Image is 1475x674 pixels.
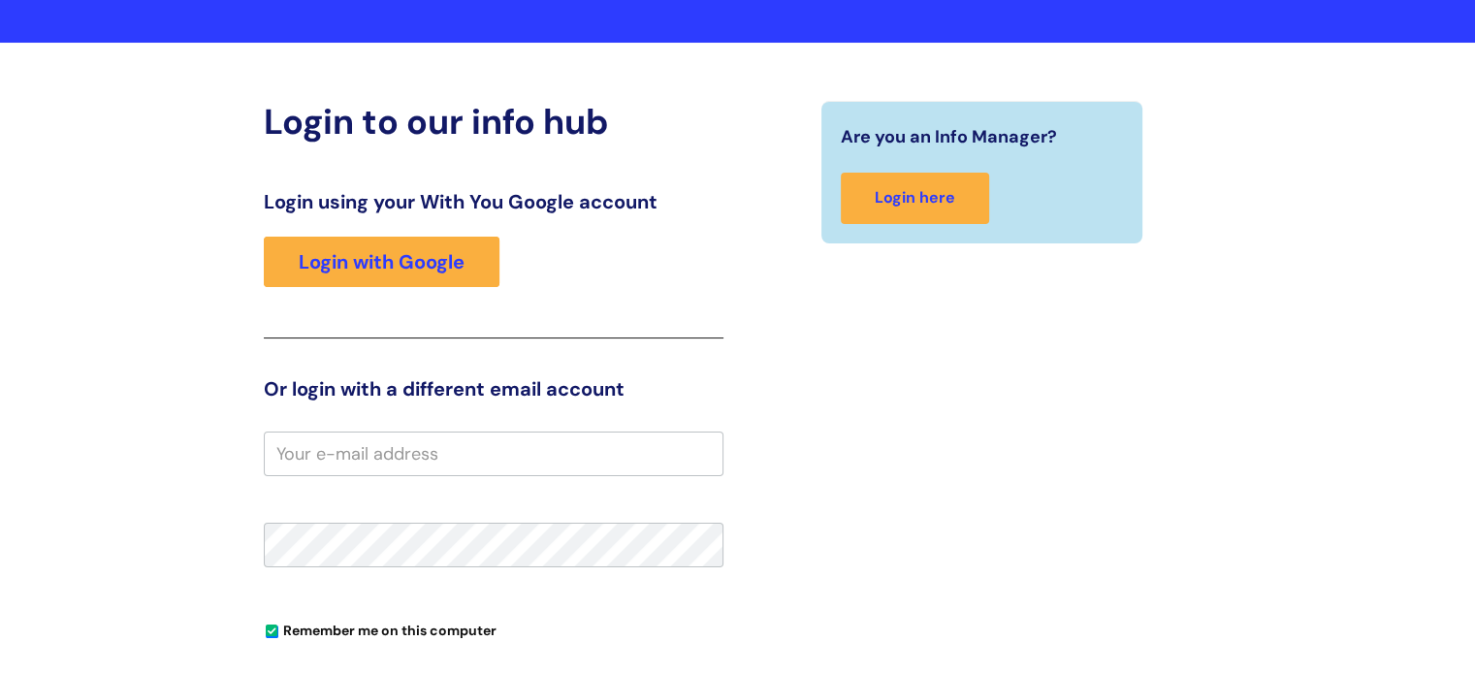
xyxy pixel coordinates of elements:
[264,237,499,287] a: Login with Google
[264,618,497,639] label: Remember me on this computer
[841,121,1057,152] span: Are you an Info Manager?
[264,614,723,645] div: You can uncheck this option if you're logging in from a shared device
[266,626,278,638] input: Remember me on this computer
[264,190,723,213] h3: Login using your With You Google account
[264,432,723,476] input: Your e-mail address
[264,377,723,401] h3: Or login with a different email account
[264,101,723,143] h2: Login to our info hub
[841,173,989,224] a: Login here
